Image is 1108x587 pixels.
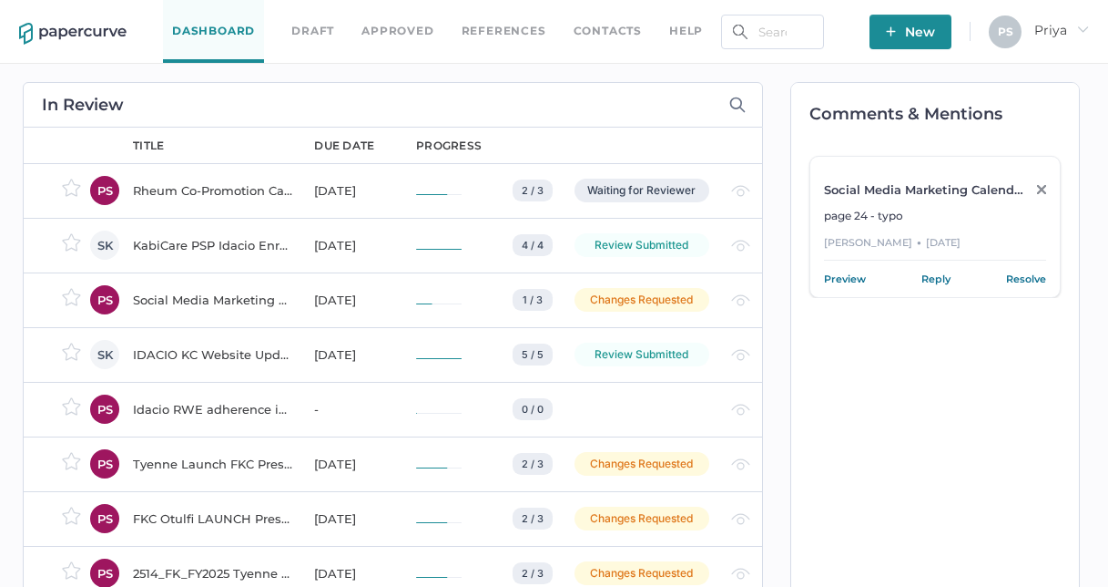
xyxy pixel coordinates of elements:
div: 2 / 3 [513,508,553,530]
a: Contacts [574,21,642,41]
div: Social Media Marketing Calendar 2025 [133,289,292,311]
img: star-inactive.70f2008a.svg [62,179,81,197]
div: 2 / 3 [513,453,553,475]
div: [DATE] [314,562,394,584]
div: 1 / 3 [513,289,553,311]
span: P S [998,25,1013,38]
img: eye-light-gray.b6d092a5.svg [731,185,750,197]
img: star-inactive.70f2008a.svg [62,397,81,416]
div: Changes Requested [574,452,709,476]
img: search.bf03fe8b.svg [733,25,747,39]
div: 2 / 3 [513,562,553,584]
div: PS [90,395,119,424]
img: eye-light-gray.b6d092a5.svg [731,458,750,470]
img: star-inactive.70f2008a.svg [62,343,81,361]
div: [DATE] [314,234,394,256]
a: Reply [921,270,950,288]
span: Priya [1034,22,1089,38]
div: help [669,21,703,41]
div: Social Media Marketing Calendar 2025 [824,182,1023,197]
img: star-inactive.70f2008a.svg [62,507,81,525]
img: eye-light-gray.b6d092a5.svg [731,294,750,306]
div: 2514_FK_FY2025 Tyenne Pull-Up Banner_v6 [133,562,292,584]
div: PS [90,449,119,479]
div: Waiting for Reviewer [574,179,709,202]
img: eye-light-gray.b6d092a5.svg [731,513,750,525]
img: plus-white.e19ec114.svg [886,26,896,36]
img: close-grey.86d01b58.svg [1037,185,1046,194]
a: Resolve [1006,270,1046,288]
div: Review Submitted [574,233,709,257]
div: FKC Otulfi LAUNCH Press Release_April 22 [133,508,292,530]
span: New [886,15,935,49]
a: Draft [291,21,334,41]
div: PS [90,176,119,205]
img: eye-light-gray.b6d092a5.svg [731,404,750,416]
div: [DATE] [314,453,394,475]
div: 0 / 0 [513,398,553,420]
div: Changes Requested [574,561,709,585]
div: Changes Requested [574,507,709,530]
img: star-inactive.70f2008a.svg [62,288,81,306]
button: New [869,15,951,49]
img: eye-light-gray.b6d092a5.svg [731,568,750,580]
img: eye-light-gray.b6d092a5.svg [731,349,750,361]
img: star-inactive.70f2008a.svg [62,233,81,252]
div: 5 / 5 [513,344,553,366]
div: [DATE] [314,180,394,201]
div: 2 / 3 [513,180,553,201]
div: Tyenne Launch FKC Press Release_April 22 2025 [133,453,292,475]
div: ● [917,234,921,251]
div: SK [90,231,119,260]
i: arrow_right [1076,23,1089,36]
div: progress [416,138,482,154]
input: Search Workspace [721,15,824,49]
div: IDACIO KC Website Update_Phase 2 [133,344,292,366]
img: search-icon-expand.c6106642.svg [729,97,746,113]
a: Preview [824,270,866,288]
div: Review Submitted [574,343,709,366]
img: eye-light-gray.b6d092a5.svg [731,240,750,252]
div: Idacio RWE adherence in RD EULAR 2023 [133,398,292,420]
div: PS [90,285,119,314]
img: star-inactive.70f2008a.svg [62,561,81,580]
div: SK [90,340,119,369]
div: [DATE] [314,508,394,530]
td: - [296,382,398,437]
img: star-inactive.70f2008a.svg [62,452,81,470]
img: papercurve-logo-colour.7244d18c.svg [19,23,127,45]
div: KabiCare PSP Idacio Enrolment Form - Rheumatology (All Indications) [133,234,292,256]
div: due date [314,138,374,154]
h2: Comments & Mentions [809,106,1079,122]
div: title [133,138,165,154]
div: Rheum Co-Promotion Canada_v1-4 [133,180,292,201]
div: 4 / 4 [513,234,553,256]
a: Approved [361,21,433,41]
div: [DATE] [314,289,394,311]
div: PS [90,504,119,533]
div: [DATE] [314,344,394,366]
span: page 24 - typo [824,209,903,222]
a: References [462,21,546,41]
h2: In Review [42,97,124,113]
div: [PERSON_NAME] [DATE] [824,234,1046,261]
div: Changes Requested [574,288,709,312]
